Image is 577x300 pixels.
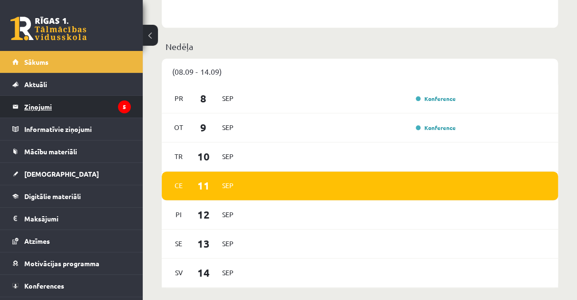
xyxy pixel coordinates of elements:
a: Konferences [12,275,131,297]
a: Digitālie materiāli [12,185,131,207]
span: 14 [189,265,218,280]
span: Sep [218,207,238,222]
span: Digitālie materiāli [24,192,81,200]
a: Atzīmes [12,230,131,252]
a: Maksājumi [12,208,131,230]
span: Konferences [24,281,64,290]
span: Se [169,236,189,251]
a: Informatīvie ziņojumi [12,118,131,140]
div: (08.09 - 14.09) [162,59,558,84]
span: Sep [218,91,238,106]
span: Ce [169,178,189,193]
span: Ot [169,120,189,135]
span: Sep [218,236,238,251]
span: Sep [218,178,238,193]
a: Konference [416,95,456,102]
a: Sākums [12,51,131,73]
span: 8 [189,90,218,106]
span: 13 [189,236,218,251]
a: Konference [416,124,456,131]
span: Aktuāli [24,80,47,89]
span: Mācību materiāli [24,147,77,156]
p: Nedēļa [166,40,554,53]
a: Ziņojumi5 [12,96,131,118]
legend: Informatīvie ziņojumi [24,118,131,140]
span: 9 [189,120,218,135]
span: Sep [218,120,238,135]
span: 10 [189,149,218,164]
i: 5 [118,100,131,113]
span: Sv [169,265,189,280]
span: 12 [189,207,218,222]
span: Sep [218,265,238,280]
a: Mācību materiāli [12,140,131,162]
a: [DEMOGRAPHIC_DATA] [12,163,131,185]
a: Rīgas 1. Tālmācības vidusskola [10,17,87,40]
span: Sākums [24,58,49,66]
span: Sep [218,149,238,164]
span: Atzīmes [24,237,50,245]
legend: Ziņojumi [24,96,131,118]
span: Tr [169,149,189,164]
span: Pi [169,207,189,222]
span: [DEMOGRAPHIC_DATA] [24,170,99,178]
legend: Maksājumi [24,208,131,230]
a: Aktuāli [12,73,131,95]
span: Motivācijas programma [24,259,99,268]
span: Pr [169,91,189,106]
a: Motivācijas programma [12,252,131,274]
span: 11 [189,178,218,193]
